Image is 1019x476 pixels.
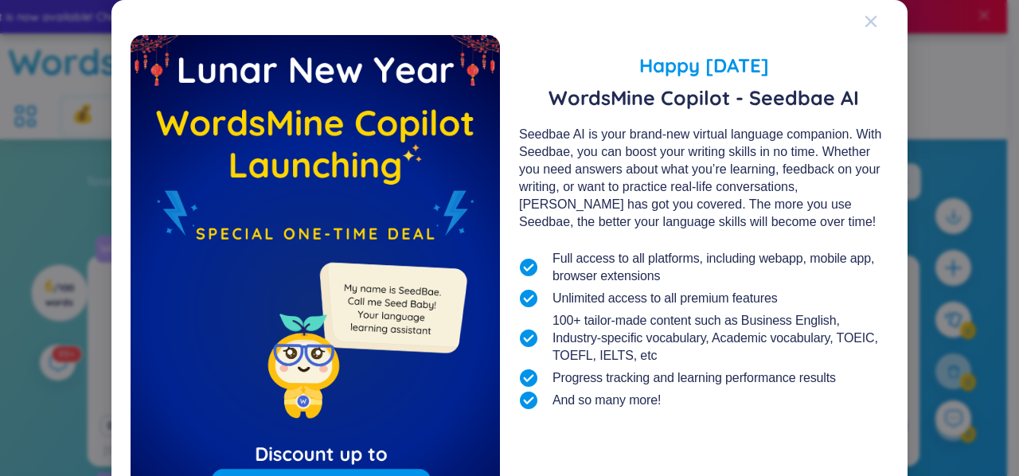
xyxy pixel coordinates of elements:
div: Seedbae AI is your brand-new virtual language companion. With Seedbae, you can boost your writing... [519,126,888,231]
span: Progress tracking and learning performance results [552,369,836,387]
span: Happy [DATE] [519,51,888,80]
span: Unlimited access to all premium features [552,290,778,307]
img: minionSeedbaeMessage.35ffe99e.png [312,230,470,388]
span: WordsMine Copilot - Seedbae AI [519,86,888,110]
span: 100+ tailor-made content such as Business English, Industry-specific vocabulary, Academic vocabul... [552,312,888,365]
span: Full access to all platforms, including webapp, mobile app, browser extensions [552,250,888,285]
span: And so many more! [552,392,661,409]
